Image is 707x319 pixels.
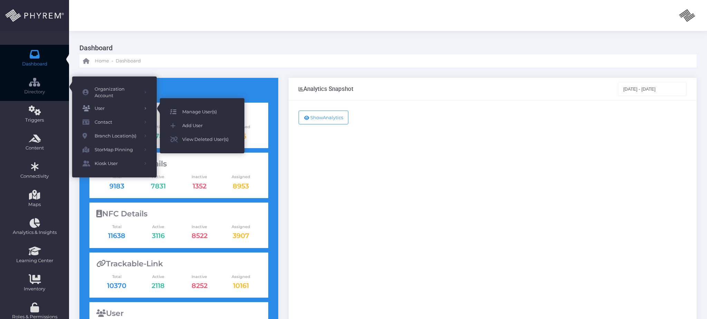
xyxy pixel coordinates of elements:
a: Dashboard [116,54,141,68]
span: Assigned [220,174,262,180]
a: 8522 [192,231,207,240]
span: Triggers [4,117,65,124]
div: Trackable-Link [96,259,262,268]
a: User [72,102,157,115]
span: Active [137,224,179,230]
a: Kiosk User [72,157,157,171]
span: Inactive [179,274,220,280]
span: Directory [4,89,65,95]
a: 10161 [233,281,249,290]
a: 2118 [152,281,165,290]
span: Manage User(s) [182,107,234,116]
div: Analytics Snapshot [299,85,353,92]
a: 8252 [192,281,207,290]
span: Total [96,274,138,280]
a: 11638 [108,231,125,240]
span: Assigned [220,274,262,280]
span: Inactive [179,174,220,180]
span: StorMap Pinning [95,145,139,154]
a: 3907 [233,231,249,240]
a: 8953 [233,182,249,190]
span: Learning Center [4,257,65,264]
div: User [96,309,262,318]
span: Assigned [220,224,262,230]
a: 9183 [109,182,124,190]
span: Dashboard [116,58,141,64]
a: Branch Location(s) [72,129,157,143]
span: Maps [28,201,41,208]
a: 7831 [151,182,166,190]
button: ShowAnalytics [299,111,349,124]
span: Branch Location(s) [95,132,139,141]
input: Select Date Range [618,82,687,96]
a: Manage User(s) [160,105,244,119]
span: Content [4,145,65,152]
a: 3116 [152,231,165,240]
a: 10370 [107,281,126,290]
span: Active [137,174,179,180]
span: Contact [95,118,139,127]
span: Home [95,58,109,64]
span: View Deleted User(s) [182,135,234,144]
li: - [110,58,114,64]
span: Inactive [179,224,220,230]
span: User [95,104,139,113]
a: 1352 [193,182,206,190]
div: QR-Code Details [96,159,262,168]
span: Show [310,115,323,120]
span: Inventory [4,286,65,292]
span: Dashboard [22,61,47,68]
a: StorMap Pinning [72,143,157,157]
h3: Dashboard [79,41,691,54]
span: Kiosk User [95,159,139,168]
div: NFC Details [96,209,262,218]
span: Total [96,224,138,230]
span: Active [137,274,179,280]
span: Organization Account [95,86,139,99]
a: Organization Account [72,83,157,102]
span: Analytics & Insights [4,229,65,236]
span: Add User [182,121,234,130]
a: View Deleted User(s) [160,133,244,146]
a: Contact [72,115,157,129]
a: Add User [160,119,244,133]
a: Home [83,54,109,68]
span: Connectivity [4,173,65,180]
